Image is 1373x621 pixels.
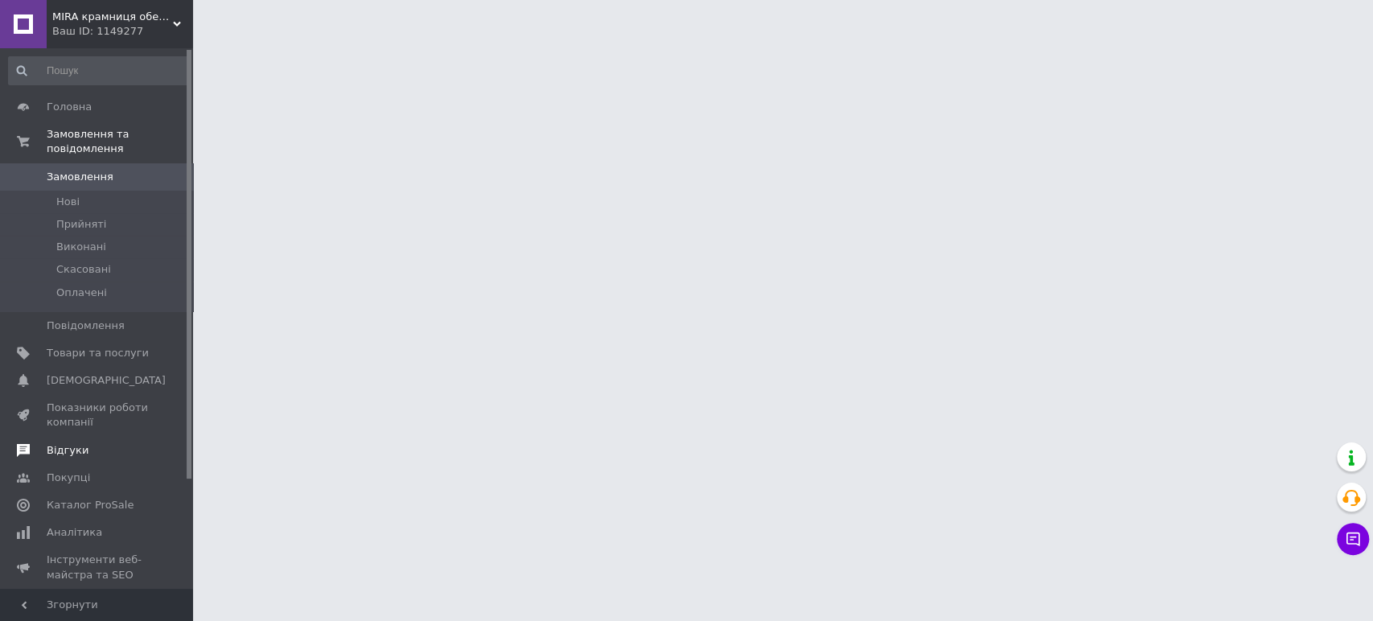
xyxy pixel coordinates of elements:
[1337,523,1369,555] button: Чат з покупцем
[56,195,80,209] span: Нові
[56,240,106,254] span: Виконані
[47,443,88,458] span: Відгуки
[47,100,92,114] span: Головна
[47,498,134,512] span: Каталог ProSale
[56,286,107,300] span: Оплачені
[47,127,193,156] span: Замовлення та повідомлення
[47,401,149,430] span: Показники роботи компанії
[56,217,106,232] span: Прийняті
[8,56,189,85] input: Пошук
[47,170,113,184] span: Замовлення
[52,10,173,24] span: MIRA крамниця оберегів
[47,373,166,388] span: [DEMOGRAPHIC_DATA]
[52,24,193,39] div: Ваш ID: 1149277
[47,346,149,360] span: Товари та послуги
[56,262,111,277] span: Скасовані
[47,319,125,333] span: Повідомлення
[47,553,149,582] span: Інструменти веб-майстра та SEO
[47,471,90,485] span: Покупці
[47,525,102,540] span: Аналітика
